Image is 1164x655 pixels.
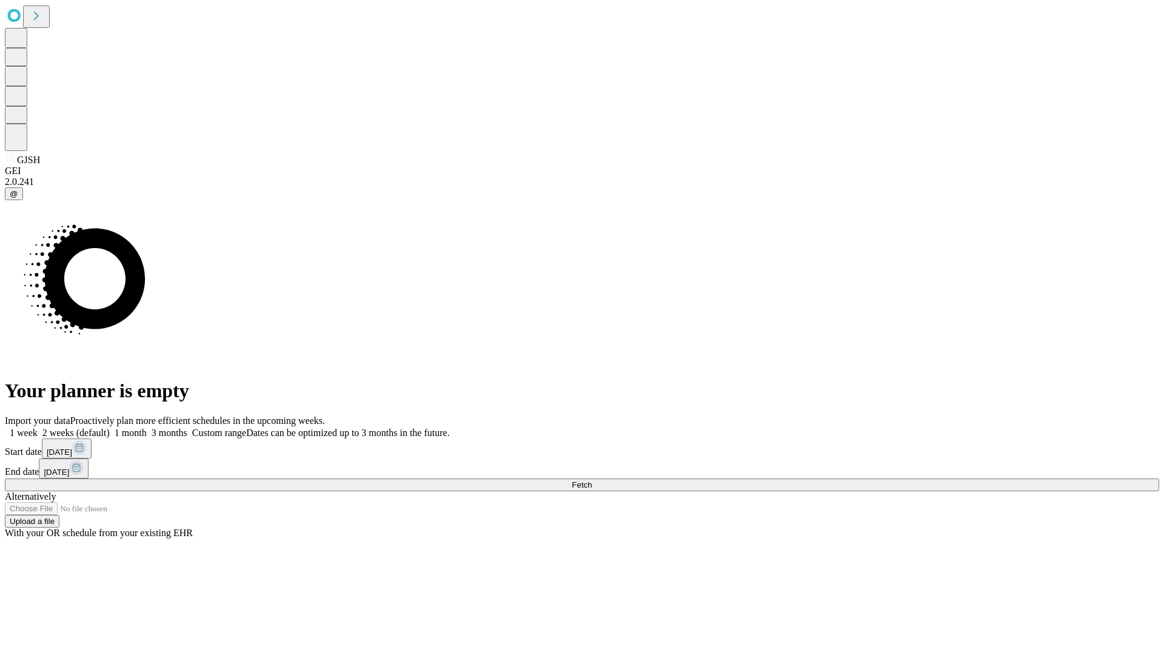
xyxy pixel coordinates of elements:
span: Alternatively [5,491,56,502]
span: 2 weeks (default) [42,428,110,438]
span: 1 month [115,428,147,438]
span: 3 months [152,428,187,438]
button: @ [5,187,23,200]
button: Upload a file [5,515,59,528]
div: GEI [5,166,1159,176]
button: [DATE] [42,438,92,458]
span: [DATE] [44,468,69,477]
div: Start date [5,438,1159,458]
span: 1 week [10,428,38,438]
span: Import your data [5,415,70,426]
div: 2.0.241 [5,176,1159,187]
h1: Your planner is empty [5,380,1159,402]
span: Proactively plan more efficient schedules in the upcoming weeks. [70,415,325,426]
button: Fetch [5,479,1159,491]
div: End date [5,458,1159,479]
span: Custom range [192,428,246,438]
span: [DATE] [47,448,72,457]
button: [DATE] [39,458,89,479]
span: With your OR schedule from your existing EHR [5,528,193,538]
span: GJSH [17,155,40,165]
span: Fetch [572,480,592,489]
span: @ [10,189,18,198]
span: Dates can be optimized up to 3 months in the future. [246,428,449,438]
